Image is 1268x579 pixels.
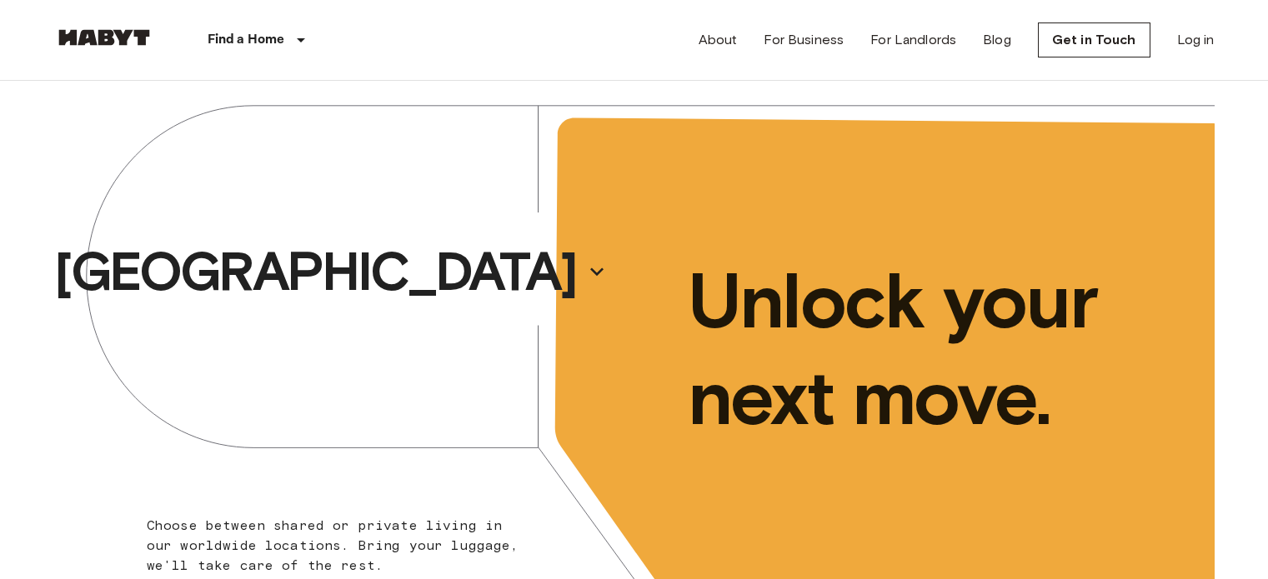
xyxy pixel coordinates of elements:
p: Find a Home [208,30,285,50]
p: Choose between shared or private living in our worldwide locations. Bring your luggage, we'll tak... [147,516,529,576]
img: Habyt [54,29,154,46]
button: [GEOGRAPHIC_DATA] [48,233,613,310]
a: Get in Touch [1038,22,1150,57]
p: Unlock your next move. [688,252,1188,446]
p: [GEOGRAPHIC_DATA] [54,238,576,305]
a: For Business [764,30,844,50]
a: Blog [983,30,1011,50]
a: About [699,30,738,50]
a: Log in [1177,30,1215,50]
a: For Landlords [870,30,956,50]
